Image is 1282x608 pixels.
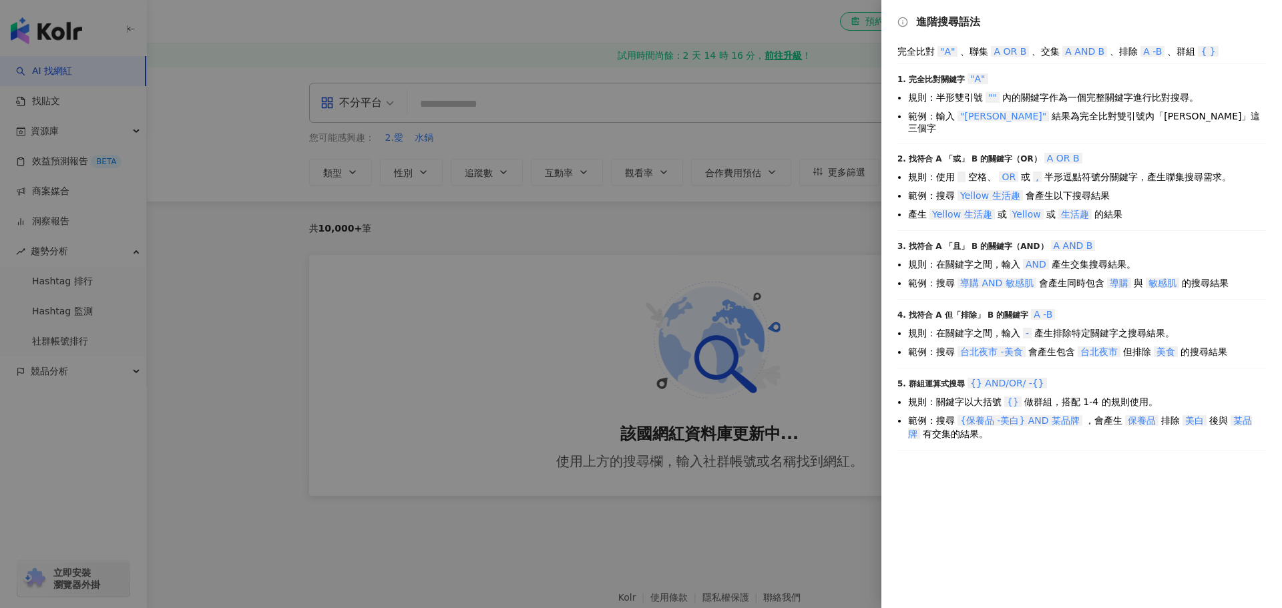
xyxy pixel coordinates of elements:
span: "A" [968,73,988,84]
span: AND [1023,259,1049,270]
li: 範例：搜尋 會產生包含 但排除 的搜尋結果 [908,345,1266,358]
span: A -B [1140,46,1164,57]
span: "A" [937,46,957,57]
span: "[PERSON_NAME]" [957,111,1049,121]
div: 4. 找符合 A 但「排除」 B 的關鍵字 [897,308,1266,321]
li: 範例：輸入 結果為完全比對雙引號內「[PERSON_NAME]」這三個字 [908,109,1266,133]
div: 1. 完全比對關鍵字 [897,72,1266,85]
span: {保養品 -美白} AND 某品牌 [957,415,1082,426]
span: 導購 [1107,278,1131,288]
li: 規則：使用 空格、 或 半形逗點符號分關鍵字，產生聯集搜尋需求。 [908,170,1266,184]
li: 規則：在關鍵字之間，輸入 產生排除特定關鍵字之搜尋結果。 [908,326,1266,340]
span: { } [1198,46,1218,57]
span: 美食 [1154,346,1178,357]
span: Yellow 生活趣 [957,190,1023,201]
span: {} AND/OR/ -{} [968,378,1047,388]
span: 保養品 [1125,415,1158,426]
li: 範例：搜尋 ，會產生 排除 後與 有交集的結果。 [908,414,1266,440]
span: A AND B [1062,46,1107,57]
span: 美白 [1183,415,1207,426]
div: 3. 找符合 A 「且」 B 的關鍵字（AND） [897,239,1266,252]
li: 範例：搜尋 會產生同時包含 與 的搜尋結果 [908,276,1266,290]
li: 規則：關鍵字以大括號 做群組，搭配 1-4 的規則使用。 [908,395,1266,408]
span: OR [999,172,1018,182]
span: 生活趣 [1058,209,1092,220]
span: - [1023,328,1032,338]
li: 產生 或 或 的結果 [908,208,1266,221]
span: , [1033,172,1041,182]
span: 台北夜市 [1078,346,1120,357]
span: 台北夜市 -美食 [957,346,1026,357]
span: A -B [1031,309,1055,320]
span: A AND B [1051,240,1096,251]
div: 進階搜尋語法 [897,16,1266,28]
div: 5. 群組運算式搜尋 [897,376,1266,390]
span: A OR B [1044,153,1082,164]
li: 規則：在關鍵字之間，輸入 產生交集搜尋結果。 [908,258,1266,271]
span: {} [1004,396,1022,407]
span: 導購 AND 敏感肌 [957,278,1036,288]
span: Yellow [1010,209,1044,220]
span: Yellow 生活趣 [929,209,995,220]
div: 2. 找符合 A 「或」 B 的關鍵字（OR） [897,151,1266,165]
span: 敏感肌 [1146,278,1179,288]
li: 規則：半形雙引號 內的關鍵字作為一個完整關鍵字進行比對搜尋。 [908,91,1266,104]
span: "" [986,92,1000,103]
li: 範例：搜尋 會產生以下搜尋結果 [908,189,1266,202]
div: 完全比對 、聯集 、交集 、排除 、群組 [897,45,1266,58]
span: A OR B [991,46,1029,57]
